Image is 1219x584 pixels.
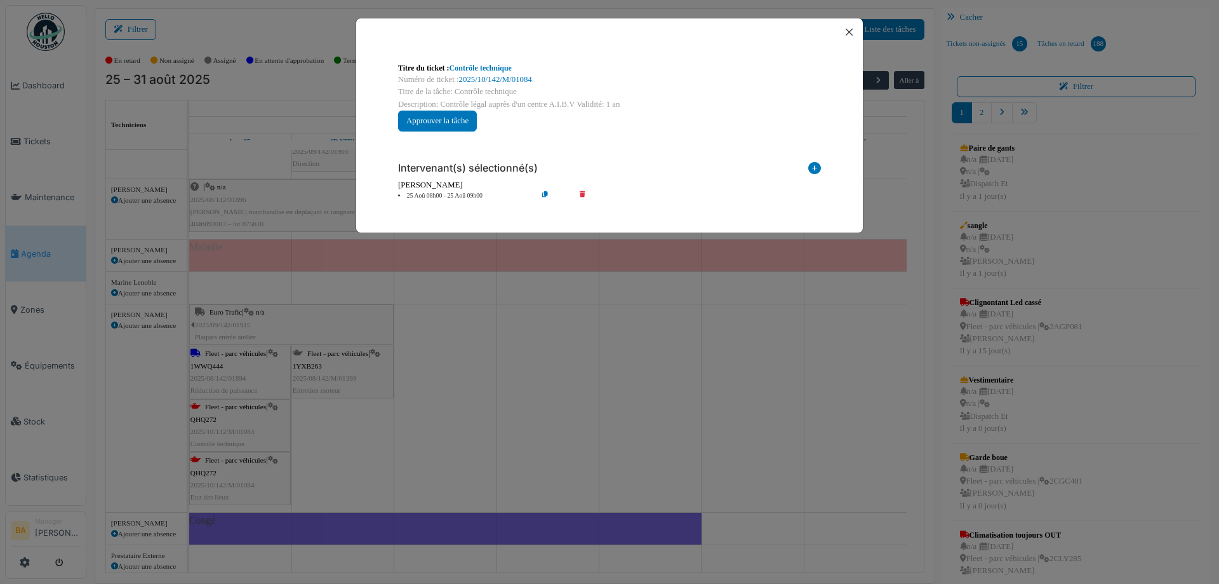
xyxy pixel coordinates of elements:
[392,191,537,201] li: 25 Aoû 08h00 - 25 Aoû 09h00
[398,111,477,132] button: Approuver la tâche
[398,179,821,191] div: [PERSON_NAME]
[841,24,858,41] button: Close
[459,75,532,84] a: 2025/10/142/M/01084
[398,86,821,98] div: Titre de la tâche: Contrôle technique
[398,162,538,174] h6: Intervenant(s) sélectionné(s)
[450,64,512,72] a: Contrôle technique
[398,98,821,111] div: Description: Contrôle légal auprès d'un centre A.I.B.V Validité: 1 an
[398,62,821,74] div: Titre du ticket :
[808,162,821,179] i: Ajouter
[398,74,821,86] div: Numéro de ticket :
